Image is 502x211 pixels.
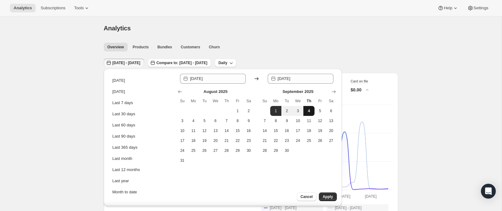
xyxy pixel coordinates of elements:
span: 4 [306,108,312,113]
th: Saturday [243,96,254,106]
button: Monday September 22 2025 [270,136,281,146]
button: Tuesday August 12 2025 [199,126,210,136]
button: Saturday August 2 2025 [243,106,254,116]
button: Last 60 days [111,120,173,130]
span: 1 [235,108,241,113]
span: 12 [317,118,323,123]
span: Tools [74,6,84,11]
div: Last 30 days [112,111,135,117]
button: Last month [111,154,173,164]
th: Wednesday [293,96,304,106]
span: 22 [273,138,279,143]
button: Last 30 days [111,109,173,119]
th: Sunday [177,96,188,106]
button: Sunday September 7 2025 [259,116,271,126]
span: 27 [213,148,219,153]
button: Wednesday August 13 2025 [210,126,221,136]
button: Thursday August 14 2025 [221,126,232,136]
button: Wednesday September 10 2025 [293,116,304,126]
button: Friday September 12 2025 [315,116,326,126]
span: 15 [273,128,279,133]
span: Th [306,99,312,103]
button: Monday August 4 2025 [188,116,199,126]
button: Last 90 days [111,131,173,141]
span: Su [179,99,186,103]
button: Compare to: [DATE] - [DATE] [148,59,211,67]
div: Month to date [112,189,137,195]
span: Cancel [301,194,313,199]
button: Wednesday August 6 2025 [210,116,221,126]
span: Subscriptions [41,6,65,11]
span: 2 [246,108,252,113]
span: 9 [246,118,252,123]
button: Sunday August 3 2025 [177,116,188,126]
span: 7 [223,118,230,123]
button: Daily [215,59,236,67]
button: Monday August 11 2025 [188,126,199,136]
th: Thursday [221,96,232,106]
span: 5 [201,118,208,123]
th: Tuesday [281,96,293,106]
button: Friday September 26 2025 [315,136,326,146]
span: 18 [190,138,196,143]
span: 6 [213,118,219,123]
span: 30 [246,148,252,153]
span: Mo [273,99,279,103]
span: 15 [235,128,241,133]
button: Sunday September 14 2025 [259,126,271,136]
span: 14 [262,128,268,133]
span: 4 [190,118,196,123]
span: 5 [317,108,323,113]
button: Saturday September 13 2025 [326,116,337,126]
span: 20 [213,138,219,143]
div: [DATE] [112,77,125,84]
span: Overview [108,45,124,50]
button: Monday September 15 2025 [270,126,281,136]
span: Card on file [351,79,368,83]
div: Last 60 days [112,122,135,128]
span: 8 [273,118,279,123]
button: Last 365 days [111,143,173,152]
span: Mo [190,99,196,103]
button: Friday August 22 2025 [232,136,243,146]
div: Last year [112,178,129,184]
button: Tuesday September 9 2025 [281,116,293,126]
span: 24 [179,148,186,153]
span: 29 [235,148,241,153]
button: Saturday August 30 2025 [243,146,254,156]
button: Thursday September 18 2025 [303,126,315,136]
span: Bundles [157,45,172,50]
span: 26 [201,148,208,153]
button: Tuesday September 16 2025 [281,126,293,136]
button: Wednesday September 24 2025 [293,136,304,146]
span: Daily [218,60,227,65]
span: Fr [235,99,241,103]
button: Settings [464,4,492,12]
button: Month to date [111,187,173,197]
span: 28 [262,148,268,153]
button: [DATE] [111,76,173,86]
button: Show next month, October 2025 [329,87,338,96]
span: 3 [295,108,301,113]
text: [DATE] [365,194,376,199]
span: 25 [306,138,312,143]
span: 3 [179,118,186,123]
th: Tuesday [199,96,210,106]
span: 7 [262,118,268,123]
button: Analytics [10,4,36,12]
th: Saturday [326,96,337,106]
button: Friday September 5 2025 [315,106,326,116]
span: 21 [223,138,230,143]
div: Year to date [112,200,134,206]
button: Year to date [111,198,173,208]
button: Saturday August 9 2025 [243,116,254,126]
span: 2 [284,108,290,113]
button: Tuesday September 2 2025 [281,106,293,116]
span: Compare to: [DATE] - [DATE] [156,60,207,65]
span: Help [444,6,452,11]
span: 1 [273,108,279,113]
button: Thursday August 7 2025 [221,116,232,126]
th: Sunday [259,96,271,106]
button: Saturday September 27 2025 [326,136,337,146]
button: Friday September 19 2025 [315,126,326,136]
